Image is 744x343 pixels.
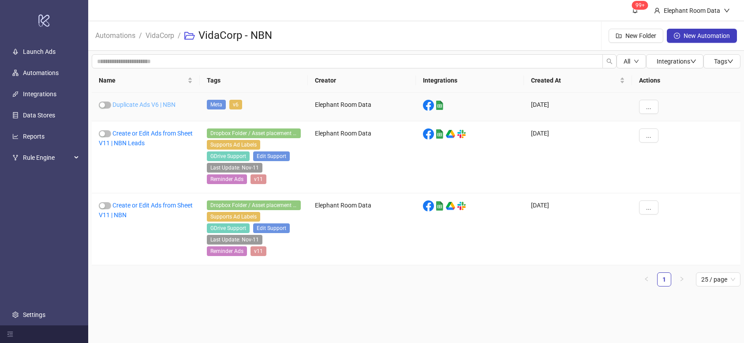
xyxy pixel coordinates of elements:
a: VidaCorp [144,30,176,40]
a: Automations [23,69,59,76]
span: right [679,276,684,282]
th: Created At [524,68,632,93]
button: New Automation [667,29,737,43]
span: search [606,58,613,64]
span: Name [99,75,186,85]
button: New Folder [609,29,663,43]
button: right [675,272,689,286]
span: plus-circle [674,33,680,39]
div: [DATE] [524,193,632,265]
span: Integrations [657,58,696,65]
a: Integrations [23,90,56,98]
div: Elephant Room Data [308,121,416,193]
span: Supports Ad Labels [207,212,260,222]
span: Dropbox Folder / Asset placement detection [207,128,301,138]
span: fork [12,155,19,161]
a: Create or Edit Ads from Sheet V11 | NBN Leads [99,130,193,147]
span: Dropbox Folder / Asset placement detection [207,200,301,210]
span: v6 [229,100,242,109]
span: v11 [250,246,266,256]
button: Tagsdown [703,54,740,68]
sup: 1530 [632,1,648,10]
span: left [644,276,649,282]
span: Edit Support [253,151,290,161]
span: down [727,58,733,64]
span: v11 [250,174,266,184]
div: Elephant Room Data [308,193,416,265]
span: down [724,8,730,14]
th: Integrations [416,68,524,93]
th: Name [92,68,200,93]
span: folder-add [616,33,622,39]
div: [DATE] [524,121,632,193]
button: Integrationsdown [646,54,703,68]
span: Last Update: Nov-11 [207,235,262,245]
span: All [624,58,630,65]
span: menu-fold [7,331,13,337]
button: ... [639,100,658,114]
li: 1 [657,272,671,286]
span: Reminder Ads [207,174,247,184]
span: Last Update: Nov-11 [207,163,262,173]
th: Creator [308,68,416,93]
span: Tags [714,58,733,65]
span: down [634,59,639,64]
a: Automations [93,30,137,40]
span: 25 / page [701,273,735,286]
a: Launch Ads [23,48,56,55]
h3: VidaCorp - NBN [198,29,272,43]
button: left [639,272,654,286]
a: Data Stores [23,112,55,119]
span: New Folder [625,32,656,39]
span: New Automation [684,32,730,39]
div: Elephant Room Data [660,6,724,15]
span: Rule Engine [23,149,71,166]
span: down [690,58,696,64]
div: [DATE] [524,93,632,121]
span: ... [646,204,651,211]
span: user [654,8,660,14]
span: ... [646,132,651,139]
th: Tags [200,68,308,93]
a: Create or Edit Ads from Sheet V11 | NBN [99,202,193,219]
div: Page Size [696,272,740,286]
span: bell [632,7,638,13]
li: Next Page [675,272,689,286]
a: 1 [658,273,671,286]
span: folder-open [184,30,195,41]
span: Supports Ad Labels [207,140,260,150]
a: Duplicate Ads V6 | NBN [112,101,176,108]
th: Actions [632,68,740,93]
span: Meta [207,100,226,109]
span: GDrive Support [207,223,250,233]
div: Elephant Room Data [308,93,416,121]
span: ... [646,103,651,110]
a: Reports [23,133,45,140]
span: GDrive Support [207,151,250,161]
span: Created At [531,75,618,85]
button: ... [639,128,658,143]
button: Alldown [617,54,646,68]
button: ... [639,200,658,215]
li: / [139,22,142,50]
li: / [178,22,181,50]
span: Reminder Ads [207,246,247,256]
a: Settings [23,311,45,318]
li: Previous Page [639,272,654,286]
span: Edit Support [253,223,290,233]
